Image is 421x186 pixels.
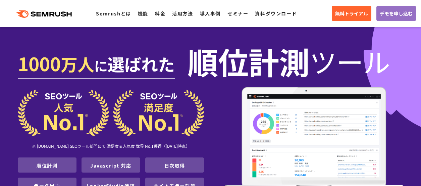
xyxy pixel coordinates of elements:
[61,52,94,76] span: 万人
[96,10,131,17] a: Semrushとは
[18,50,61,77] span: 1000
[200,10,221,17] a: 導入事例
[164,162,185,169] a: 日次取得
[188,48,310,75] span: 順位計測
[155,10,165,17] a: 料金
[380,10,413,17] span: デモを申し込む
[108,52,175,76] span: 選ばれた
[335,10,368,17] span: 無料トライアル
[255,10,297,17] a: 資料ダウンロード
[172,10,193,17] a: 活用方法
[18,136,204,157] div: ※ [DOMAIN_NAME] SEOツール部門にて 満足度＆人気度 世界 No.1獲得（[DATE]時点）
[90,162,131,169] a: Javascript 対応
[94,56,108,75] span: に
[332,6,371,21] a: 無料トライアル
[138,10,148,17] a: 機能
[227,10,248,17] a: セミナー
[376,6,416,21] a: デモを申し込む
[37,162,57,169] a: 順位計測
[310,48,390,75] span: ツール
